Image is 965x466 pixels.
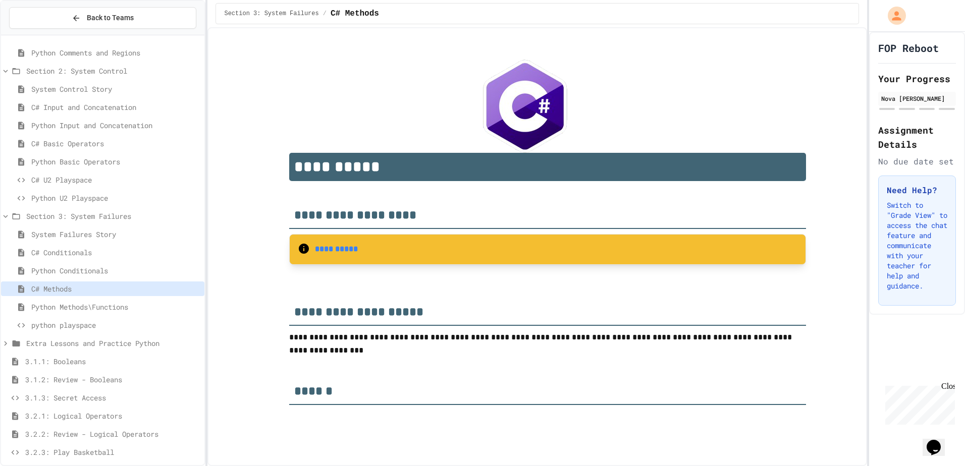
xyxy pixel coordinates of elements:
[331,8,379,20] span: C# Methods
[887,200,947,291] p: Switch to "Grade View" to access the chat feature and communicate with your teacher for help and ...
[31,247,200,258] span: C# Conditionals
[31,84,200,94] span: System Control Story
[31,229,200,240] span: System Failures Story
[31,120,200,131] span: Python Input and Concatenation
[31,302,200,312] span: Python Methods\Functions
[87,13,134,23] span: Back to Teams
[881,94,953,103] div: Nova [PERSON_NAME]
[31,283,200,294] span: C# Methods
[323,10,327,18] span: /
[878,155,956,167] div: No due date set
[877,4,908,27] div: My Account
[31,102,200,112] span: C# Input and Concatenation
[25,429,200,439] span: 3.2.2: Review - Logical Operators
[25,411,200,421] span: 3.2.1: Logical Operators
[25,447,200,457] span: 3.2.3: Play Basketball
[224,10,318,18] span: Section 3: System Failures
[25,392,200,403] span: 3.1.3: Secret Access
[25,374,200,385] span: 3.1.2: Review - Booleans
[26,66,200,76] span: Section 2: System Control
[9,7,196,29] button: Back to Teams
[887,184,947,196] h3: Need Help?
[31,193,200,203] span: Python U2 Playspace
[31,156,200,167] span: Python Basic Operators
[31,320,200,330] span: python playspace
[31,265,200,276] span: Python Conditionals
[25,356,200,367] span: 3.1.1: Booleans
[878,41,939,55] h1: FOP Reboot
[26,211,200,221] span: Section 3: System Failures
[26,338,200,348] span: Extra Lessons and Practice Python
[878,72,956,86] h2: Your Progress
[4,4,70,64] div: Chat with us now!Close
[31,138,200,149] span: C# Basic Operators
[881,382,955,425] iframe: chat widget
[31,174,200,185] span: C# U2 Playspace
[878,123,956,151] h2: Assignment Details
[923,426,955,456] iframe: chat widget
[31,47,200,58] span: Python Comments and Regions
